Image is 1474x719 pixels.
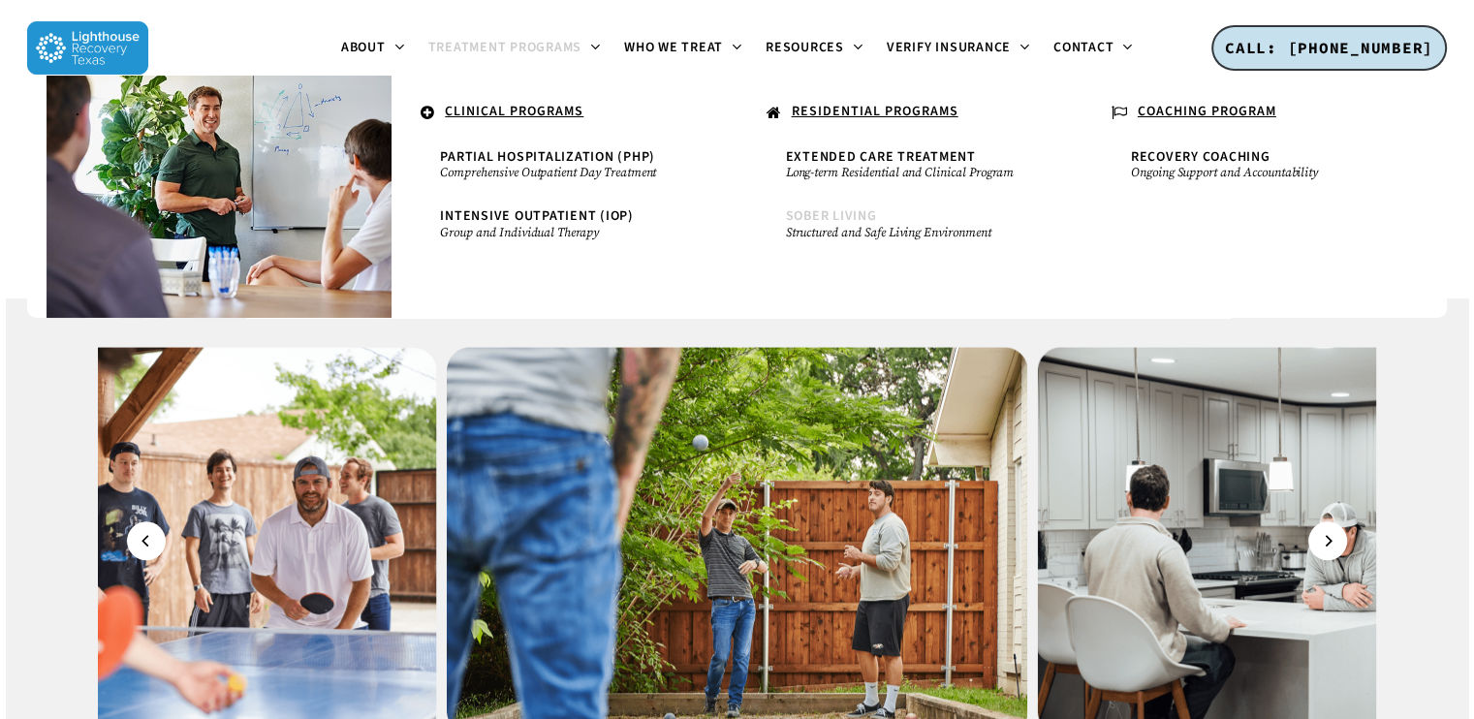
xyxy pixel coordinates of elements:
[341,38,386,57] span: About
[430,141,698,190] a: Partial Hospitalization (PHP)Comprehensive Outpatient Day Treatment
[411,95,717,132] a: CLINICAL PROGRAMS
[786,165,1034,180] small: Long-term Residential and Clinical Program
[776,141,1044,190] a: Extended Care TreatmentLong-term Residential and Clinical Program
[430,200,698,249] a: Intensive Outpatient (IOP)Group and Individual Therapy
[1053,38,1113,57] span: Contact
[445,102,583,121] u: CLINICAL PROGRAMS
[792,102,958,121] u: RESIDENTIAL PROGRAMS
[776,200,1044,249] a: Sober LivingStructured and Safe Living Environment
[127,521,166,560] button: Previous
[1102,95,1408,132] a: COACHING PROGRAM
[428,38,582,57] span: Treatment Programs
[76,102,80,121] span: .
[1131,147,1270,167] span: Recovery Coaching
[27,21,148,75] img: Lighthouse Recovery Texas
[1211,25,1447,72] a: CALL: [PHONE_NUMBER]
[757,95,1063,132] a: RESIDENTIAL PROGRAMS
[440,147,655,167] span: Partial Hospitalization (PHP)
[66,95,372,129] a: .
[754,41,875,56] a: Resources
[786,147,976,167] span: Extended Care Treatment
[440,225,688,240] small: Group and Individual Therapy
[1225,38,1433,57] span: CALL: [PHONE_NUMBER]
[612,41,754,56] a: Who We Treat
[1121,141,1389,190] a: Recovery CoachingOngoing Support and Accountability
[440,165,688,180] small: Comprehensive Outpatient Day Treatment
[440,206,634,226] span: Intensive Outpatient (IOP)
[1131,165,1379,180] small: Ongoing Support and Accountability
[887,38,1011,57] span: Verify Insurance
[766,38,844,57] span: Resources
[1042,41,1145,56] a: Contact
[1308,521,1347,560] button: Next
[329,41,417,56] a: About
[1138,102,1276,121] u: COACHING PROGRAM
[875,41,1042,56] a: Verify Insurance
[786,225,1034,240] small: Structured and Safe Living Environment
[417,41,613,56] a: Treatment Programs
[786,206,877,226] span: Sober Living
[624,38,723,57] span: Who We Treat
